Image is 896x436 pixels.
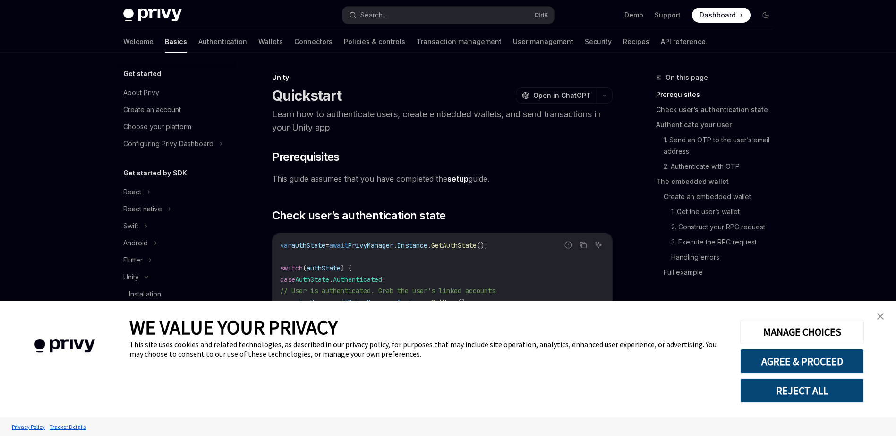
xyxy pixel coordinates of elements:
[656,174,781,189] a: The embedded wallet
[656,117,781,132] a: Authenticate your user
[291,241,325,250] span: authState
[295,275,329,284] span: AuthState
[129,288,161,300] div: Installation
[123,271,139,283] div: Unity
[431,241,477,250] span: GetAuthState
[671,250,781,265] a: Handling errors
[47,419,88,435] a: Tracker Details
[348,241,393,250] span: PrivyManager
[692,8,751,23] a: Dashboard
[592,239,605,251] button: Ask AI
[123,186,141,198] div: React
[123,167,187,179] h5: Get started by SDK
[740,349,864,374] button: AGREE & PROCEED
[664,132,781,159] a: 1. Send an OTP to the user’s email address
[116,101,237,118] a: Create an account
[198,30,247,53] a: Authentication
[671,204,781,219] a: 1. Get the user’s wallet
[280,287,495,295] span: // User is authenticated. Grab the user's linked accounts
[664,265,781,280] a: Full example
[397,241,427,250] span: Instance
[758,8,773,23] button: Toggle dark mode
[116,118,237,135] a: Choose your platform
[382,275,386,284] span: :
[272,149,340,165] span: Prerequisites
[272,108,613,134] p: Learn how to authenticate users, create embedded wallets, and send transactions in your Unity app
[700,10,736,20] span: Dashboard
[123,9,182,22] img: dark logo
[280,264,303,272] span: switch
[661,30,706,53] a: API reference
[123,68,161,79] h5: Get started
[258,30,283,53] a: Wallets
[871,307,890,326] a: close banner
[417,30,502,53] a: Transaction management
[360,9,387,21] div: Search...
[129,315,338,340] span: WE VALUE YOUR PRIVACY
[533,91,591,100] span: Open in ChatGPT
[333,275,382,284] span: Authenticated
[123,30,154,53] a: Welcome
[877,313,884,320] img: close banner
[123,104,181,115] div: Create an account
[477,241,488,250] span: ();
[123,121,191,132] div: Choose your platform
[329,275,333,284] span: .
[272,73,613,82] div: Unity
[325,241,329,250] span: =
[123,237,148,249] div: Android
[431,298,458,306] span: GetUser
[534,11,548,19] span: Ctrl K
[447,174,469,184] a: setup
[9,419,47,435] a: Privacy Policy
[280,241,291,250] span: var
[116,84,237,101] a: About Privy
[513,30,573,53] a: User management
[342,7,554,24] button: Search...CtrlK
[123,220,138,232] div: Swift
[397,298,427,306] span: Instance
[671,235,781,250] a: 3. Execute the RPC request
[329,241,348,250] span: await
[655,10,681,20] a: Support
[516,87,597,104] button: Open in ChatGPT
[585,30,612,53] a: Security
[303,264,307,272] span: (
[671,219,781,235] a: 2. Construct your RPC request
[664,189,781,204] a: Create an embedded wallet
[624,10,643,20] a: Demo
[165,30,187,53] a: Basics
[393,298,397,306] span: .
[291,298,325,306] span: privyUser
[664,159,781,174] a: 2. Authenticate with OTP
[116,286,237,303] a: Installation
[123,203,162,215] div: React native
[427,298,431,306] span: .
[341,264,352,272] span: ) {
[666,72,708,83] span: On this page
[393,241,397,250] span: .
[14,325,115,366] img: company logo
[740,320,864,344] button: MANAGE CHOICES
[577,239,589,251] button: Copy the contents from the code block
[280,298,291,306] span: var
[427,241,431,250] span: .
[272,87,342,104] h1: Quickstart
[129,340,726,358] div: This site uses cookies and related technologies, as described in our privacy policy, for purposes...
[307,264,341,272] span: authState
[123,254,143,266] div: Flutter
[562,239,574,251] button: Report incorrect code
[348,298,393,306] span: PrivyManager
[623,30,649,53] a: Recipes
[740,378,864,403] button: REJECT ALL
[123,87,159,98] div: About Privy
[325,298,329,306] span: =
[458,298,469,306] span: ();
[656,102,781,117] a: Check user’s authentication state
[280,275,295,284] span: case
[272,172,613,185] span: This guide assumes that you have completed the guide.
[329,298,348,306] span: await
[294,30,333,53] a: Connectors
[123,138,213,149] div: Configuring Privy Dashboard
[272,208,446,223] span: Check user’s authentication state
